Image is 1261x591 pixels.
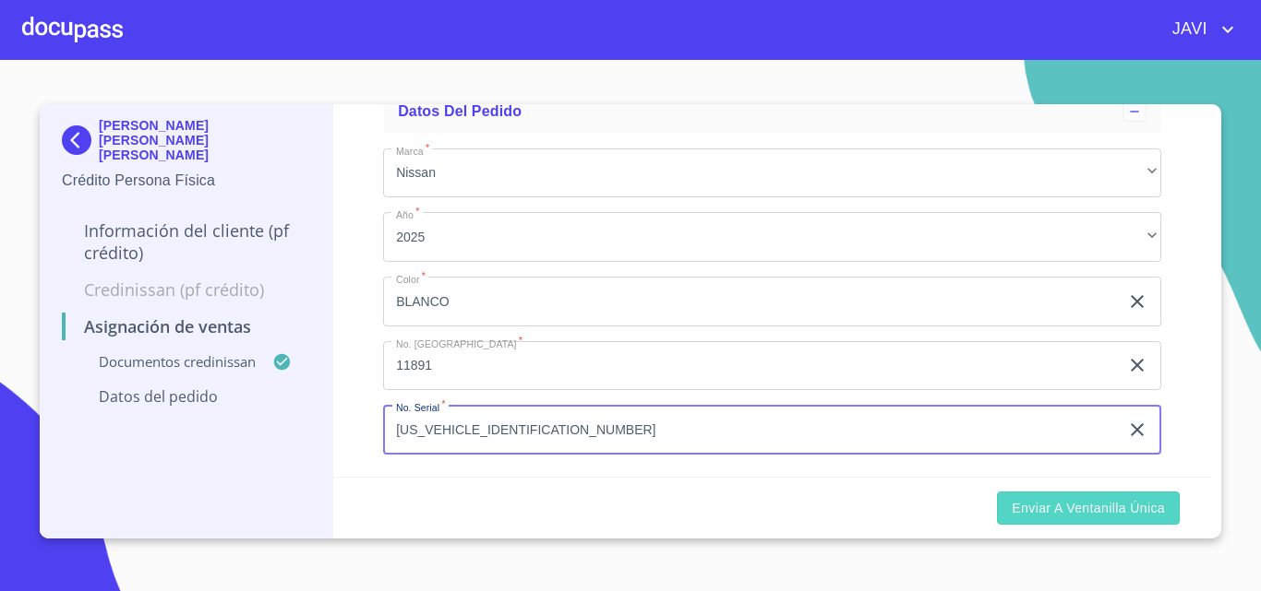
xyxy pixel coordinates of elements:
[62,118,310,170] div: [PERSON_NAME] [PERSON_NAME] [PERSON_NAME]
[99,118,310,162] p: [PERSON_NAME] [PERSON_NAME] [PERSON_NAME]
[62,352,272,371] p: Documentos CrediNissan
[383,212,1161,262] div: 2025
[62,170,310,192] p: Crédito Persona Física
[383,148,1161,198] div: Nissan
[398,103,522,119] span: Datos del pedido
[1126,419,1148,441] button: clear input
[1012,497,1165,520] span: Enviar a Ventanilla única
[62,125,99,155] img: Docupass spot blue
[62,219,310,264] p: Información del cliente (PF crédito)
[1126,354,1148,376] button: clear input
[62,278,310,301] p: Credinissan (PF crédito)
[1159,15,1239,44] button: account of current user
[62,315,310,337] p: Asignación de Ventas
[62,386,310,407] p: Datos del pedido
[1126,290,1148,313] button: clear input
[997,491,1180,526] button: Enviar a Ventanilla única
[1159,15,1217,44] span: JAVI
[383,89,1161,134] div: Datos del pedido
